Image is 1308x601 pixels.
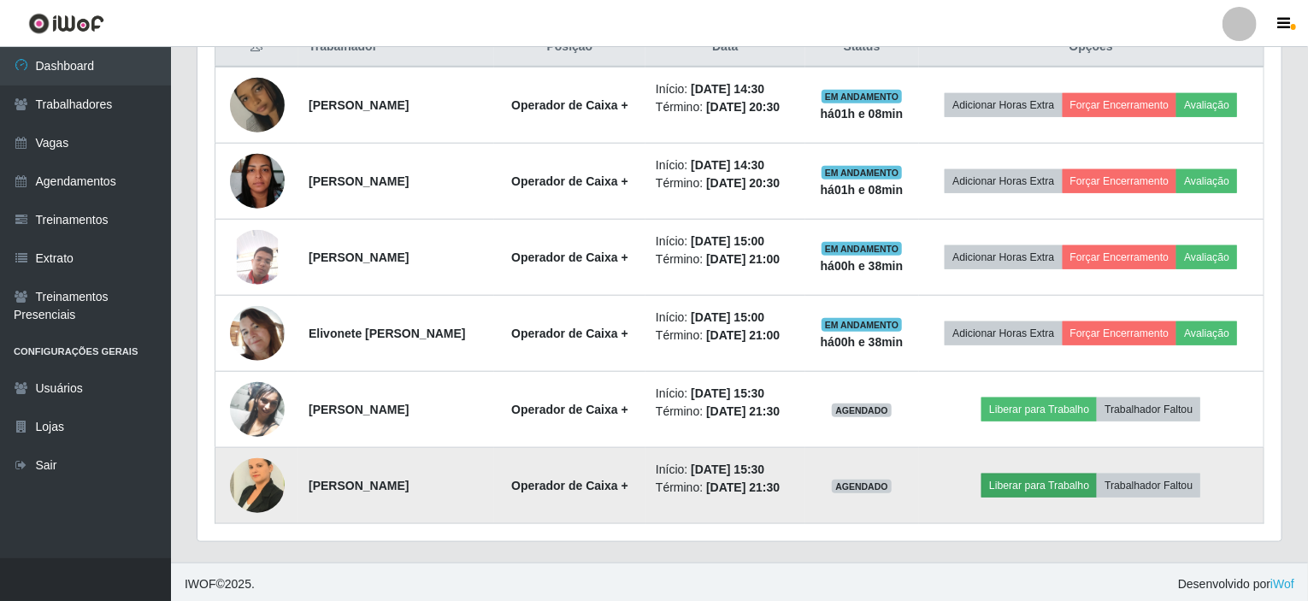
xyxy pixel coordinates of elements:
[309,403,409,416] strong: [PERSON_NAME]
[656,385,795,403] li: Início:
[309,250,409,264] strong: [PERSON_NAME]
[821,335,904,349] strong: há 00 h e 38 min
[309,98,409,112] strong: [PERSON_NAME]
[230,449,285,521] img: 1730387044768.jpeg
[511,174,628,188] strong: Operador de Caixa +
[981,398,1097,421] button: Liberar para Trabalho
[821,183,904,197] strong: há 01 h e 08 min
[656,403,795,421] li: Término:
[656,98,795,116] li: Término:
[945,169,1062,193] button: Adicionar Horas Extra
[706,404,780,418] time: [DATE] 21:30
[821,107,904,121] strong: há 01 h e 08 min
[511,479,628,492] strong: Operador de Caixa +
[945,321,1062,345] button: Adicionar Horas Extra
[28,13,104,34] img: CoreUI Logo
[706,480,780,494] time: [DATE] 21:30
[832,404,892,417] span: AGENDADO
[1176,169,1237,193] button: Avaliação
[656,461,795,479] li: Início:
[230,230,285,285] img: 1731321667936.jpeg
[706,100,780,114] time: [DATE] 20:30
[822,166,903,180] span: EM ANDAMENTO
[1178,575,1294,593] span: Desenvolvido por
[691,82,764,96] time: [DATE] 14:30
[230,144,285,217] img: 1751659214468.jpeg
[691,463,764,476] time: [DATE] 15:30
[1176,245,1237,269] button: Avaliação
[230,361,285,458] img: 1728657524685.jpeg
[1063,321,1177,345] button: Forçar Encerramento
[1097,398,1200,421] button: Trabalhador Faltou
[656,250,795,268] li: Término:
[656,309,795,327] li: Início:
[185,577,216,591] span: IWOF
[230,306,285,361] img: 1744411784463.jpeg
[706,176,780,190] time: [DATE] 20:30
[981,474,1097,498] button: Liberar para Trabalho
[706,328,780,342] time: [DATE] 21:00
[656,479,795,497] li: Término:
[511,327,628,340] strong: Operador de Caixa +
[822,318,903,332] span: EM ANDAMENTO
[821,259,904,273] strong: há 00 h e 38 min
[511,403,628,416] strong: Operador de Caixa +
[309,327,466,340] strong: Elivonete [PERSON_NAME]
[822,90,903,103] span: EM ANDAMENTO
[706,252,780,266] time: [DATE] 21:00
[309,479,409,492] strong: [PERSON_NAME]
[1270,577,1294,591] a: iWof
[1176,321,1237,345] button: Avaliação
[691,310,764,324] time: [DATE] 15:00
[822,242,903,256] span: EM ANDAMENTO
[1176,93,1237,117] button: Avaliação
[309,174,409,188] strong: [PERSON_NAME]
[656,80,795,98] li: Início:
[945,245,1062,269] button: Adicionar Horas Extra
[945,93,1062,117] button: Adicionar Horas Extra
[832,480,892,493] span: AGENDADO
[691,386,764,400] time: [DATE] 15:30
[1063,245,1177,269] button: Forçar Encerramento
[230,56,285,154] img: 1734698192432.jpeg
[1097,474,1200,498] button: Trabalhador Faltou
[656,156,795,174] li: Início:
[656,174,795,192] li: Término:
[656,233,795,250] li: Início:
[185,575,255,593] span: © 2025 .
[511,250,628,264] strong: Operador de Caixa +
[1063,169,1177,193] button: Forçar Encerramento
[656,327,795,345] li: Término:
[691,158,764,172] time: [DATE] 14:30
[691,234,764,248] time: [DATE] 15:00
[1063,93,1177,117] button: Forçar Encerramento
[511,98,628,112] strong: Operador de Caixa +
